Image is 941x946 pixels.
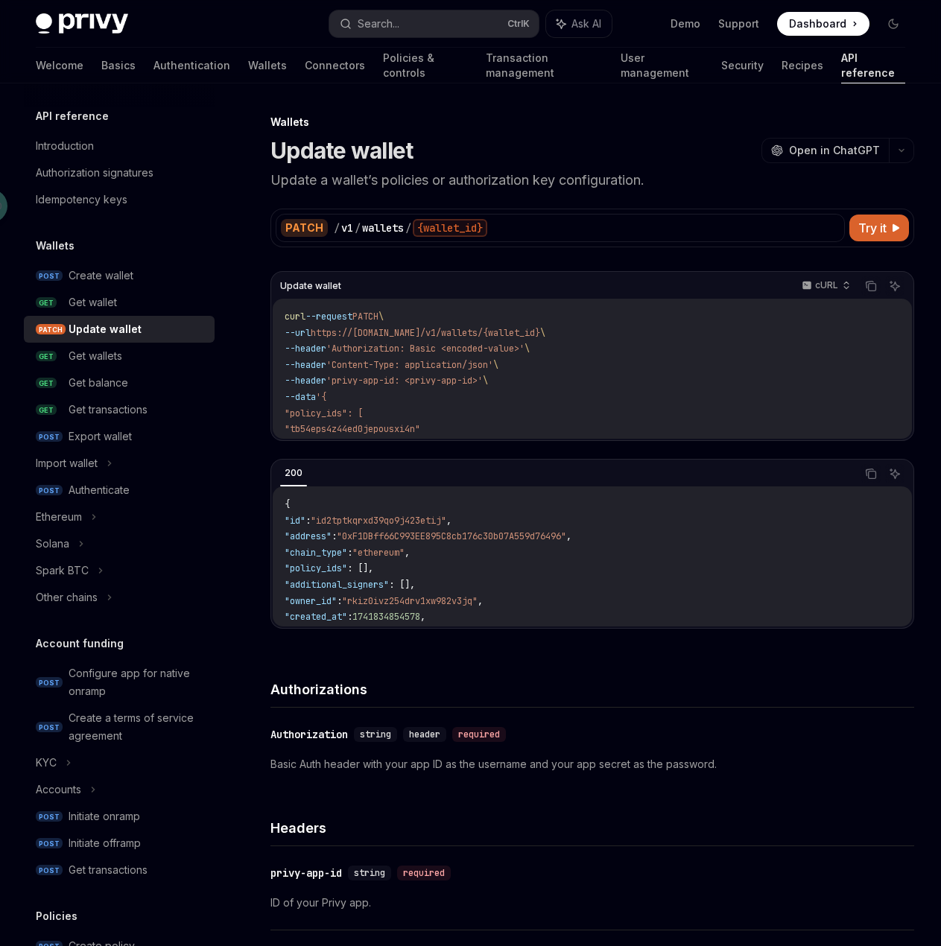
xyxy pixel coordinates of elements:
[507,18,530,30] span: Ctrl K
[36,635,124,653] h5: Account funding
[36,107,109,125] h5: API reference
[281,219,328,237] div: PATCH
[36,237,75,255] h5: Wallets
[69,481,130,499] div: Authenticate
[332,530,337,542] span: :
[36,191,127,209] div: Idempotency keys
[153,48,230,83] a: Authentication
[334,220,340,235] div: /
[24,660,215,705] a: POSTConfigure app for native onramp
[36,13,128,34] img: dark logo
[69,709,206,745] div: Create a terms of service agreement
[24,477,215,504] a: POSTAuthenticate
[571,16,601,31] span: Ask AI
[566,530,571,542] span: ,
[389,579,415,591] span: : [],
[270,866,342,880] div: privy-app-id
[352,311,378,323] span: PATCH
[360,728,391,740] span: string
[305,515,311,527] span: :
[326,343,525,355] span: 'Authorization: Basic <encoded-value>'
[24,369,215,396] a: GETGet balance
[36,907,77,925] h5: Policies
[326,359,493,371] span: 'Content-Type: application/json'
[355,220,361,235] div: /
[36,838,63,849] span: POST
[36,811,63,822] span: POST
[285,530,332,542] span: "address"
[280,280,341,292] span: Update wallet
[36,48,83,83] a: Welcome
[280,464,307,482] div: 200
[347,562,373,574] span: : [],
[337,530,566,542] span: "0xF1DBff66C993EE895C8cb176c30b07A559d76496"
[24,262,215,289] a: POSTCreate wallet
[36,297,57,308] span: GET
[285,327,311,339] span: --url
[483,375,488,387] span: \
[36,270,63,282] span: POST
[285,375,326,387] span: --header
[397,866,451,880] div: required
[24,803,215,830] a: POSTInitiate onramp
[493,359,498,371] span: \
[285,515,305,527] span: "id"
[36,781,81,799] div: Accounts
[362,220,404,235] div: wallets
[486,48,603,83] a: Transaction management
[861,276,881,296] button: Copy the contents from the code block
[101,48,136,83] a: Basics
[69,267,133,285] div: Create wallet
[378,311,384,323] span: \
[285,391,316,403] span: --data
[793,273,857,299] button: cURL
[36,454,98,472] div: Import wallet
[337,595,342,607] span: :
[69,293,117,311] div: Get wallet
[358,15,399,33] div: Search...
[36,485,63,496] span: POST
[69,861,148,879] div: Get transactions
[815,279,838,291] p: cURL
[270,894,914,912] p: ID of your Privy app.
[546,10,612,37] button: Ask AI
[24,159,215,186] a: Authorization signatures
[285,595,337,607] span: "owner_id"
[69,320,142,338] div: Update wallet
[329,10,538,37] button: Search...CtrlK
[36,588,98,606] div: Other chains
[36,562,89,580] div: Spark BTC
[285,407,363,419] span: "policy_ids": [
[270,170,914,191] p: Update a wallet’s policies or authorization key configuration.
[24,423,215,450] a: POSTExport wallet
[36,351,57,362] span: GET
[761,138,889,163] button: Open in ChatGPT
[69,807,140,825] div: Initiate onramp
[285,579,389,591] span: "additional_signers"
[621,48,704,83] a: User management
[270,679,914,699] h4: Authorizations
[69,347,122,365] div: Get wallets
[285,343,326,355] span: --header
[285,498,290,510] span: {
[446,515,452,527] span: ,
[36,677,63,688] span: POST
[24,857,215,883] a: POSTGet transactions
[311,515,446,527] span: "id2tptkqrxd39qo9j423etij"
[36,431,63,442] span: POST
[326,375,483,387] span: 'privy-app-id: <privy-app-id>'
[36,535,69,553] div: Solana
[478,595,483,607] span: ,
[36,137,94,155] div: Introduction
[841,48,905,83] a: API reference
[881,12,905,36] button: Toggle dark mode
[24,343,215,369] a: GETGet wallets
[270,115,914,130] div: Wallets
[413,219,487,237] div: {wallet_id}
[285,547,347,559] span: "chain_type"
[24,316,215,343] a: PATCHUpdate wallet
[311,327,540,339] span: https://[DOMAIN_NAME]/v1/wallets/{wallet_id}
[69,374,128,392] div: Get balance
[285,423,420,435] span: "tb54eps4z44ed0jepousxi4n"
[849,215,909,241] button: Try it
